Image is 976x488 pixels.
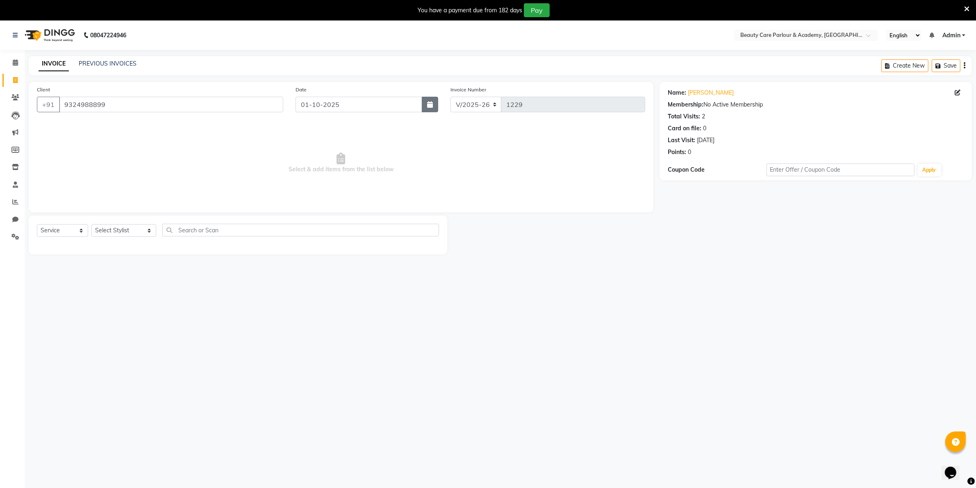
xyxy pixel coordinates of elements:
a: PREVIOUS INVOICES [79,60,137,67]
label: Client [37,86,50,93]
div: Coupon Code [668,166,767,174]
img: logo [21,24,77,47]
button: Create New [881,59,928,72]
label: Date [296,86,307,93]
input: Search or Scan [162,224,439,236]
div: Last Visit: [668,136,695,145]
div: Points: [668,148,686,157]
div: You have a payment due from 182 days [418,6,522,15]
button: Apply [918,164,941,176]
a: [PERSON_NAME] [688,89,734,97]
b: 08047224946 [90,24,126,47]
div: Membership: [668,100,703,109]
span: Select & add items from the list below [37,122,645,204]
div: 0 [688,148,691,157]
div: Card on file: [668,124,701,133]
button: Save [932,59,960,72]
div: [DATE] [697,136,714,145]
iframe: chat widget [942,455,968,480]
div: Total Visits: [668,112,700,121]
input: Enter Offer / Coupon Code [767,163,915,176]
button: Pay [524,3,550,17]
span: Admin [942,31,960,40]
div: 0 [703,124,706,133]
button: +91 [37,97,60,112]
a: INVOICE [39,57,69,71]
label: Invoice Number [450,86,486,93]
div: 2 [702,112,705,121]
input: Search by Name/Mobile/Email/Code [59,97,283,112]
div: Name: [668,89,686,97]
div: No Active Membership [668,100,964,109]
